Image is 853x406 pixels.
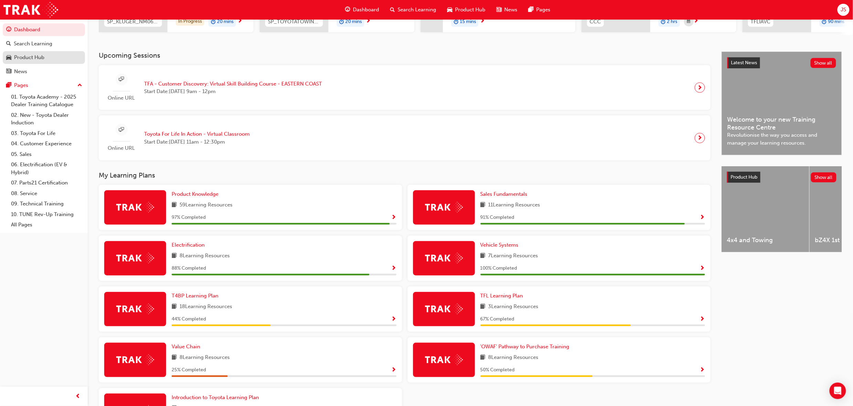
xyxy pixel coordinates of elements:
[3,23,85,36] a: Dashboard
[8,178,85,188] a: 07. Parts21 Certification
[425,354,463,365] img: Trak
[391,315,397,324] button: Show Progress
[722,52,842,155] a: Latest NewsShow allWelcome to your new Training Resource CentreRevolutionise the way you access a...
[107,18,159,26] span: SP_KLUGER_NM0621_EL02
[8,128,85,139] a: 03. Toyota For Life
[481,264,517,272] span: 100 % Completed
[481,293,523,299] span: TFL Learning Plan
[391,367,397,373] span: Show Progress
[172,292,221,300] a: T4BP Learning Plan
[8,188,85,199] a: 08. Service
[172,353,177,362] span: book-icon
[144,138,250,146] span: Start Date: [DATE] 11am - 12:30pm
[488,252,538,260] span: 7 Learning Resources
[700,315,705,324] button: Show Progress
[116,253,154,263] img: Trak
[722,166,809,252] a: 4x4 and Towing
[14,81,28,89] div: Pages
[700,213,705,222] button: Show Progress
[211,18,216,26] span: duration-icon
[172,343,203,351] a: Value Chain
[14,54,44,61] div: Product Hub
[505,6,518,14] span: News
[76,392,81,401] span: prev-icon
[425,253,463,263] img: Trak
[590,18,601,26] span: CCC
[731,174,758,180] span: Product Hub
[830,383,846,399] div: Open Intercom Messenger
[99,52,711,59] h3: Upcoming Sessions
[391,215,397,221] span: Show Progress
[661,18,666,26] span: duration-icon
[455,6,486,14] span: Product Hub
[14,40,52,48] div: Search Learning
[3,2,58,18] img: Trak
[481,201,486,210] span: book-icon
[390,5,395,14] span: search-icon
[119,75,124,84] span: sessionType_ONLINE_URL-icon
[345,5,350,14] span: guage-icon
[237,18,242,24] span: next-icon
[481,191,528,197] span: Sales Fundamentals
[481,343,572,351] a: 'OWAF' Pathway to Purchase Training
[6,82,11,89] span: pages-icon
[172,214,206,222] span: 97 % Completed
[340,3,385,17] a: guage-iconDashboard
[180,353,230,362] span: 8 Learning Resources
[497,5,502,14] span: news-icon
[172,264,206,272] span: 88 % Completed
[481,353,486,362] span: book-icon
[6,55,11,61] span: car-icon
[176,17,204,26] div: In Progress
[727,57,836,68] a: Latest NewsShow all
[480,18,485,24] span: next-icon
[481,315,515,323] span: 67 % Completed
[481,343,570,350] span: 'OWAF' Pathway to Purchase Training
[104,71,705,105] a: Online URLTFA - Customer Discovery: Virtual Skill Building Course - EASTERN COASTStart Date:[DATE...
[811,58,836,68] button: Show all
[700,366,705,374] button: Show Progress
[8,199,85,209] a: 09. Technical Training
[698,133,703,143] span: next-icon
[104,94,139,102] span: Online URL
[8,209,85,220] a: 10. TUNE Rev-Up Training
[481,214,515,222] span: 91 % Completed
[172,343,200,350] span: Value Chain
[488,353,539,362] span: 8 Learning Resources
[731,60,757,66] span: Latest News
[180,303,232,311] span: 18 Learning Resources
[144,88,322,95] span: Start Date: [DATE] 9am - 12pm
[391,316,397,323] span: Show Progress
[751,18,771,26] span: TFLIAVC
[172,366,206,374] span: 25 % Completed
[77,81,82,90] span: up-icon
[537,6,551,14] span: Pages
[491,3,523,17] a: news-iconNews
[481,303,486,311] span: book-icon
[366,18,371,24] span: next-icon
[172,303,177,311] span: book-icon
[172,252,177,260] span: book-icon
[391,266,397,272] span: Show Progress
[454,18,458,26] span: duration-icon
[104,144,139,152] span: Online URL
[104,121,705,155] a: Online URLToyota For Life In Action - Virtual ClassroomStart Date:[DATE] 11am - 12:30pm
[667,18,678,26] span: 2 hrs
[180,252,230,260] span: 8 Learning Resources
[172,394,259,401] span: Introduction to Toyota Learning Plan
[391,264,397,273] button: Show Progress
[838,4,850,16] button: JS
[727,236,804,244] span: 4x4 and Towing
[99,171,711,179] h3: My Learning Plans
[529,5,534,14] span: pages-icon
[425,202,463,213] img: Trak
[687,18,691,26] span: calendar-icon
[8,92,85,110] a: 01. Toyota Academy - 2025 Dealer Training Catalogue
[172,315,206,323] span: 44 % Completed
[172,394,262,402] a: Introduction to Toyota Learning Plan
[481,252,486,260] span: book-icon
[727,172,836,183] a: Product HubShow all
[353,6,379,14] span: Dashboard
[700,316,705,323] span: Show Progress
